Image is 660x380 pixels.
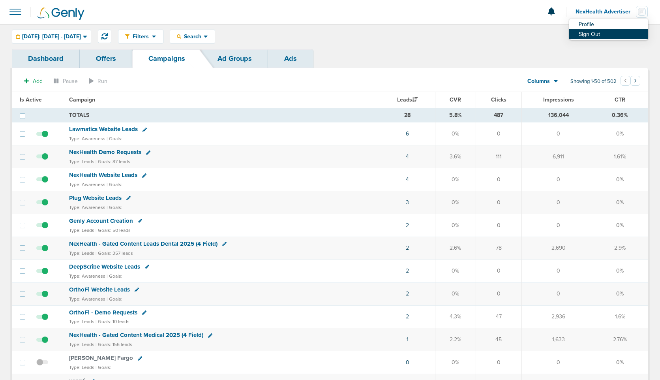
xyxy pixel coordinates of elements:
a: Sign Out [569,29,648,39]
td: 2,936 [521,305,595,328]
td: 1,633 [521,328,595,351]
td: 28 [380,108,435,122]
small: Type: Awareness [69,205,105,210]
small: | Goals: [96,365,111,370]
td: 0% [435,168,476,191]
td: 2.2% [435,328,476,351]
ul: NexHealth Advertiser [569,19,648,40]
td: 2.6% [435,237,476,260]
small: | Goals: [107,273,122,279]
td: 111 [476,145,521,168]
button: Add [20,75,47,87]
td: 0% [435,122,476,145]
td: 0% [435,351,476,374]
span: Genly Account Creation [69,217,133,224]
td: 0% [595,191,648,214]
span: OrthoFi - Demo Requests [69,309,137,316]
span: CTR [615,96,625,103]
td: TOTALS [64,108,380,122]
span: Plug Website Leads [69,194,122,201]
td: 6,911 [521,145,595,168]
td: 0% [435,282,476,305]
small: | Goals: 357 leads [96,250,133,256]
span: NexHealth Advertiser [576,9,636,15]
small: | Goals: [107,182,122,187]
span: Campaign [69,96,95,103]
a: 2 [406,245,409,251]
span: Showing 1-50 of 502 [570,78,617,85]
small: Type: Leads [69,365,94,370]
td: 0 [521,260,595,282]
td: 4.3% [435,305,476,328]
span: CVR [450,96,461,103]
span: Search [181,33,204,40]
a: 1 [407,336,409,343]
td: 0 [476,214,521,237]
td: 1.6% [595,305,648,328]
span: DeepScribe Website Leads [69,263,140,270]
a: Ad Groups [201,49,268,68]
td: 0% [595,260,648,282]
td: 2.76% [595,328,648,351]
span: Clicks [491,96,506,103]
a: 4 [406,153,409,160]
a: 2 [406,313,409,320]
small: | Goals: [107,296,122,302]
a: Ads [268,49,313,68]
td: 0 [476,191,521,214]
td: 2.9% [595,237,648,260]
small: Type: Leads [69,250,94,256]
td: 0% [595,282,648,305]
a: 6 [406,130,409,137]
small: Type: Leads [69,159,94,164]
td: 0 [476,282,521,305]
td: 0 [476,260,521,282]
small: Type: Awareness [69,136,105,141]
a: 3 [406,199,409,206]
small: Type: Awareness [69,273,105,279]
td: 487 [476,108,521,122]
img: Genly [37,8,84,20]
small: Type: Awareness [69,182,105,187]
button: Go to next page [630,76,640,86]
small: | Goals: 10 leads [96,319,129,324]
td: 47 [476,305,521,328]
small: Type: Awareness [69,296,105,302]
small: | Goals: 50 leads [96,228,131,233]
ul: Pagination [621,77,640,87]
td: 0 [521,168,595,191]
td: 0 [521,282,595,305]
span: Lawmatics Website Leads [69,126,138,133]
small: Type: Leads [69,342,94,347]
td: 0 [476,122,521,145]
td: 0% [595,122,648,145]
a: 2 [406,290,409,297]
td: 0 [476,168,521,191]
span: Add [33,78,43,85]
small: | Goals: [107,205,122,210]
td: 136,044 [521,108,595,122]
td: 78 [476,237,521,260]
td: 0% [435,191,476,214]
a: Campaigns [132,49,201,68]
a: 2 [406,222,409,229]
td: 2,690 [521,237,595,260]
td: 0 [476,351,521,374]
small: | Goals: 156 leads [96,342,132,347]
td: 0% [435,214,476,237]
small: | Goals: 87 leads [96,159,130,164]
span: NexHealth Demo Requests [69,149,141,156]
span: Profile [579,22,594,27]
small: Type: Leads [69,228,94,233]
td: 0.36% [595,108,648,122]
a: 4 [406,176,409,183]
a: 2 [406,267,409,274]
span: OrthoFi Website Leads [69,286,130,293]
span: NexHealth Website Leads [69,171,137,179]
a: Offers [80,49,132,68]
span: NexHealth - Gated Content Leads Dental 2025 (4 Field) [69,240,217,247]
td: 0 [521,351,595,374]
a: Dashboard [12,49,80,68]
span: Columns [527,77,550,85]
td: 0% [595,214,648,237]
